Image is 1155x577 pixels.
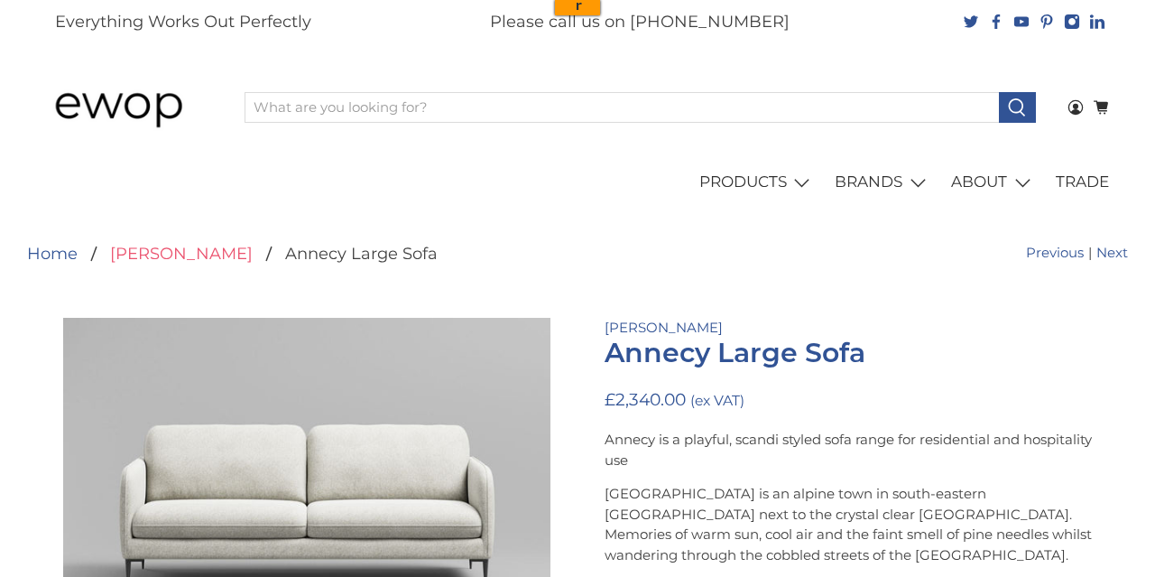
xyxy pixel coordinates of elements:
[490,10,790,34] p: Please call us on [PHONE_NUMBER]
[278,18,308,32] a: View
[941,157,1046,208] a: ABOUT
[278,5,364,18] input: ASIN
[688,157,825,208] a: PRODUCTS
[690,392,744,409] small: (ex VAT)
[1026,243,1084,264] a: Previous
[825,157,941,208] a: BRANDS
[605,389,686,410] span: £2,340.00
[1046,157,1120,208] a: TRADE
[1096,243,1128,264] a: Next
[605,484,1092,565] p: [GEOGRAPHIC_DATA] is an alpine town in south-eastern [GEOGRAPHIC_DATA] next to the crystal clear ...
[1084,243,1096,264] span: |
[337,18,367,32] a: Clear
[245,92,999,123] input: What are you looking for?
[44,6,67,29] img: rytodhun
[55,10,311,34] p: Everything Works Out Perfectly
[308,18,337,32] a: Copy
[605,319,723,336] a: [PERSON_NAME]
[27,246,438,262] nav: breadcrumbs
[110,246,253,262] a: [PERSON_NAME]
[96,7,240,31] input: ASIN, PO, Alias, + more...
[36,157,1119,208] nav: main navigation
[253,246,438,262] li: Annecy Large Sofa
[605,430,1092,470] p: Annecy is a playful, scandi styled sofa range for residential and hospitality use
[605,338,1092,368] h1: Annecy Large Sofa
[27,246,78,262] a: Home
